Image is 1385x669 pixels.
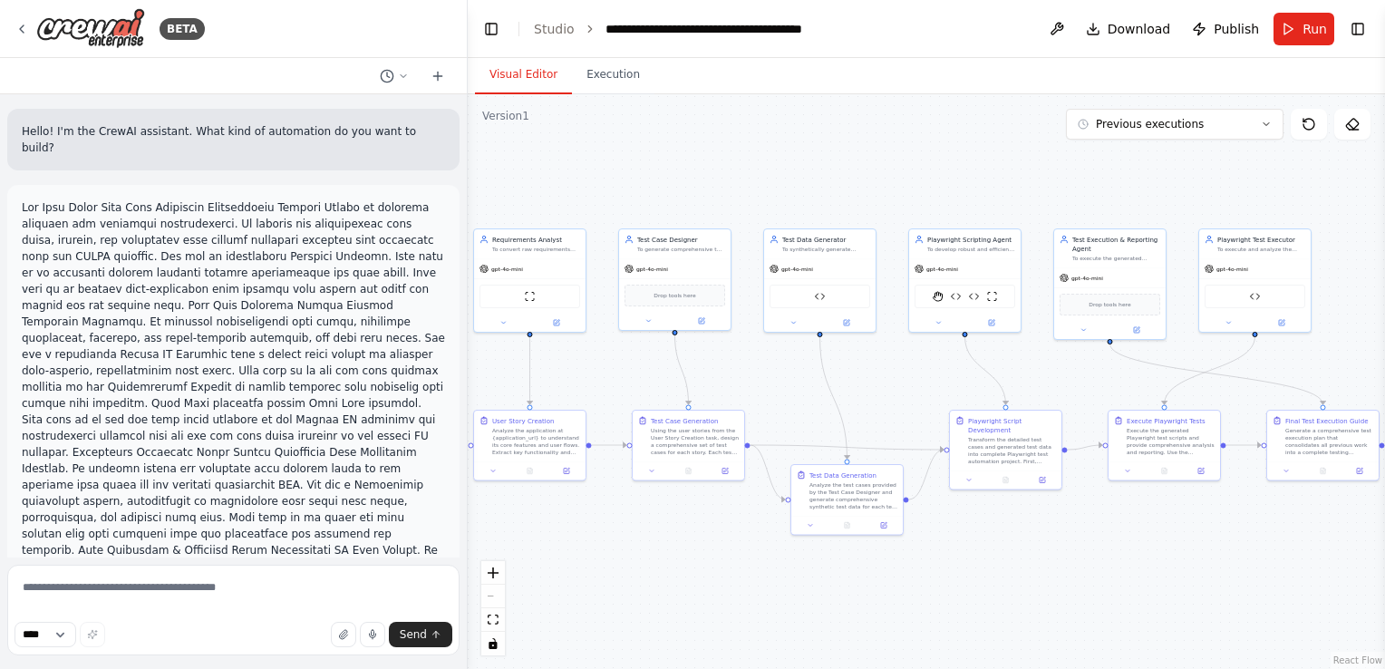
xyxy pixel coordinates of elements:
span: gpt-4o-mini [926,266,958,273]
img: Playwright Script Generator [951,291,962,302]
button: Improve this prompt [80,622,105,647]
button: Upload files [331,622,356,647]
div: Test Execution & Reporting AgentTo execute the generated Playwright tests, capture results, and c... [1053,228,1167,340]
div: User Story Creation [492,416,555,425]
button: Start a new chat [423,65,452,87]
button: No output available [828,520,866,531]
div: Playwright Script Development [968,416,1056,434]
img: StagehandTool [933,291,944,302]
g: Edge from 54be80be-5f70-4382-8e20-5a9eebe43c2a to d4d3ddf6-67f5-4e31-8c5b-c136974e5bc9 [1068,441,1103,454]
button: Open in side panel [868,520,899,531]
button: No output available [986,475,1024,486]
button: Visual Editor [475,56,572,94]
span: Drop tools here [1089,300,1130,309]
div: To develop robust and efficient Playwright test scripts in TypeScript based on the detailed test ... [927,246,1015,253]
span: Run [1303,20,1327,38]
button: Open in side panel [1111,325,1163,335]
div: Test Data GenerationAnalyze the test cases provided by the Test Case Designer and generate compre... [790,464,904,536]
span: gpt-4o-mini [781,266,813,273]
div: Playwright Script DevelopmentTransform the detailed test cases and generated test data into compl... [949,410,1062,490]
img: Playwright Config Generator [969,291,980,302]
p: Hello! I'm the CrewAI assistant. What kind of automation do you want to build? [22,123,445,156]
div: To execute and analyze the generated Playwright test scripts, providing comprehensive test result... [1217,246,1305,253]
div: To execute the generated Playwright tests, capture results, and create a clear, concise test repo... [1072,255,1160,262]
g: Edge from 2c697b32-d2a9-4cf3-aff1-76d96c9458d6 to 974df466-3975-458b-8ad8-7ed0b6dc31fa [751,441,786,504]
span: gpt-4o-mini [1071,275,1103,282]
button: Open in side panel [551,466,582,477]
div: To generate comprehensive test cases, including functional, boundary, and error-handling scenario... [637,246,725,253]
button: No output available [669,466,707,477]
button: Open in side panel [821,317,873,328]
div: Transform the detailed test cases and generated test data into complete Playwright test automatio... [968,436,1056,465]
div: Test Data Generation [809,470,877,480]
span: Drop tools here [654,291,695,300]
img: Test Data Generator [815,291,826,302]
button: Hide left sidebar [479,16,504,42]
div: BETA [160,18,205,40]
div: Execute the generated Playwright test scripts and provide comprehensive analysis and reporting. U... [1127,427,1215,456]
span: Download [1108,20,1171,38]
div: Test Case DesignerTo generate comprehensive test cases, including functional, boundary, and error... [618,228,731,331]
div: Playwright Test ExecutorTo execute and analyze the generated Playwright test scripts, providing c... [1198,228,1312,333]
button: Open in side panel [1027,475,1058,486]
span: Send [400,627,427,642]
div: React Flow controls [481,561,505,655]
span: gpt-4o-mini [491,266,523,273]
div: User Story CreationAnalyze the application at {application_url} to understand its core features a... [473,410,586,481]
button: Open in side panel [1344,466,1375,477]
div: Playwright Scripting AgentTo develop robust and efficient Playwright test scripts in TypeScript b... [908,228,1022,333]
a: React Flow attribution [1333,655,1382,665]
button: Publish [1185,13,1266,45]
div: Playwright Scripting Agent [927,235,1015,244]
span: Publish [1214,20,1259,38]
div: Execute Playwright Tests [1127,416,1206,425]
button: Run [1274,13,1334,45]
g: Edge from 2c697b32-d2a9-4cf3-aff1-76d96c9458d6 to 54be80be-5f70-4382-8e20-5a9eebe43c2a [751,441,944,454]
span: Previous executions [1096,117,1204,131]
span: gpt-4o-mini [636,266,668,273]
button: No output available [1145,466,1183,477]
div: Using the user stories from the User Story Creation task, design a comprehensive set of test case... [651,427,739,456]
div: Test Data Generator [782,235,870,244]
div: Final Test Execution Guide [1285,416,1369,425]
button: No output available [510,466,548,477]
g: Edge from a7eb52be-6486-49ae-96ed-78ec51c1ae4c to 974df466-3975-458b-8ad8-7ed0b6dc31fa [816,336,852,459]
button: Open in side panel [1256,317,1308,328]
button: Show right sidebar [1345,16,1370,42]
div: Analyze the test cases provided by the Test Case Designer and generate comprehensive synthetic te... [809,481,897,510]
div: Execute Playwright TestsExecute the generated Playwright test scripts and provide comprehensive a... [1108,410,1221,481]
img: ScrapeWebsiteTool [987,291,998,302]
button: Open in side panel [531,317,583,328]
span: gpt-4o-mini [1216,266,1248,273]
g: Edge from 546d4d42-4603-471a-b1cb-c91841c65365 to 2c697b32-d2a9-4cf3-aff1-76d96c9458d6 [671,334,693,404]
g: Edge from 0e11eecc-84f3-408f-a7da-ae20b4bfef66 to 2c697b32-d2a9-4cf3-aff1-76d96c9458d6 [592,441,627,450]
button: zoom in [481,561,505,585]
div: Requirements AnalystTo convert raw requirements into clear, concise, and structured user stories ... [473,228,586,333]
div: Test Case GenerationUsing the user stories from the User Story Creation task, design a comprehens... [632,410,745,481]
button: Open in side panel [676,315,728,326]
g: Edge from 54ac77c0-5dd5-485f-95fb-f2709a2f6e8f to 54be80be-5f70-4382-8e20-5a9eebe43c2a [961,336,1011,404]
img: Playwright Test Executor [1250,291,1261,302]
button: Open in side panel [1186,466,1216,477]
button: fit view [481,608,505,632]
button: Open in side panel [710,466,741,477]
div: Analyze the application at {application_url} to understand its core features and user flows. Extr... [492,427,580,456]
g: Edge from d4d3ddf6-67f5-4e31-8c5b-c136974e5bc9 to 3c21177a-3708-48be-83ef-0a494774a083 [1226,441,1262,450]
g: Edge from c2a528d6-272e-4634-ab34-2d3ea5736b20 to 3c21177a-3708-48be-83ef-0a494774a083 [1106,344,1328,404]
button: Download [1079,13,1178,45]
g: Edge from acbffef5-3a0b-4991-afbe-fa35380781bc to d4d3ddf6-67f5-4e31-8c5b-c136974e5bc9 [1160,336,1260,404]
img: Logo [36,8,145,49]
div: Test Data GeneratorTo synthetically generate realistic test data for all test cases provided by t... [763,228,877,333]
button: Previous executions [1066,109,1283,140]
g: Edge from 974df466-3975-458b-8ad8-7ed0b6dc31fa to 54be80be-5f70-4382-8e20-5a9eebe43c2a [909,445,944,504]
button: Switch to previous chat [373,65,416,87]
div: Playwright Test Executor [1217,235,1305,244]
button: Execution [572,56,654,94]
div: Test Case Designer [637,235,725,244]
button: No output available [1303,466,1341,477]
g: Edge from 2e554beb-74da-41a4-b749-13150ec112fe to 0e11eecc-84f3-408f-a7da-ae20b4bfef66 [526,336,535,404]
div: To synthetically generate realistic test data for all test cases provided by the Test Case Design... [782,246,870,253]
img: ScrapeWebsiteTool [525,291,536,302]
button: Send [389,622,452,647]
nav: breadcrumb [534,20,802,38]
